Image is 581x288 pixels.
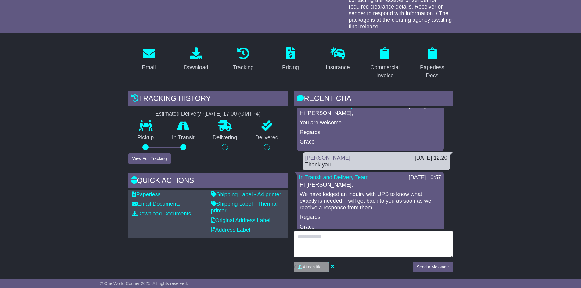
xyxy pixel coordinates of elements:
[415,155,447,162] div: [DATE] 12:20
[128,173,288,190] div: Quick Actions
[204,134,246,141] p: Delivering
[211,191,281,197] a: Shipping Label - A4 printer
[305,162,447,168] div: Thank you
[211,217,271,223] a: Original Address Label
[128,134,163,141] p: Pickup
[128,111,288,117] div: Estimated Delivery -
[300,110,441,117] p: Hi [PERSON_NAME],
[233,63,253,72] div: Tracking
[204,111,260,117] div: [DATE] 17:00 (GMT -4)
[300,139,441,145] p: Grace
[300,224,441,230] p: Grace
[100,281,188,286] span: © One World Courier 2025. All rights reserved.
[299,174,369,180] a: In Transit and Delivery Team
[229,45,257,74] a: Tracking
[180,45,212,74] a: Download
[300,182,441,188] p: Hi [PERSON_NAME],
[368,63,402,80] div: Commercial Invoice
[128,153,171,164] button: View Full Tracking
[326,63,350,72] div: Insurance
[300,191,441,211] p: We have lodged an inquiry with UPS to know what exactly is needed. I will get back to you as soon...
[211,201,278,214] a: Shipping Label - Thermal printer
[300,214,441,221] p: Regards,
[278,45,303,74] a: Pricing
[142,63,156,72] div: Email
[132,201,181,207] a: Email Documents
[282,63,299,72] div: Pricing
[413,262,453,272] button: Send a Message
[132,211,191,217] a: Download Documents
[184,63,208,72] div: Download
[322,45,354,74] a: Insurance
[409,174,441,181] div: [DATE] 10:57
[211,227,250,233] a: Address Label
[364,45,406,82] a: Commercial Invoice
[305,155,350,161] a: [PERSON_NAME]
[412,45,453,82] a: Paperless Docs
[294,91,453,108] div: RECENT CHAT
[300,119,441,126] p: You are welcome.
[132,191,161,197] a: Paperless
[246,134,288,141] p: Delivered
[163,134,204,141] p: In Transit
[128,91,288,108] div: Tracking history
[138,45,160,74] a: Email
[300,129,441,136] p: Regards,
[416,63,449,80] div: Paperless Docs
